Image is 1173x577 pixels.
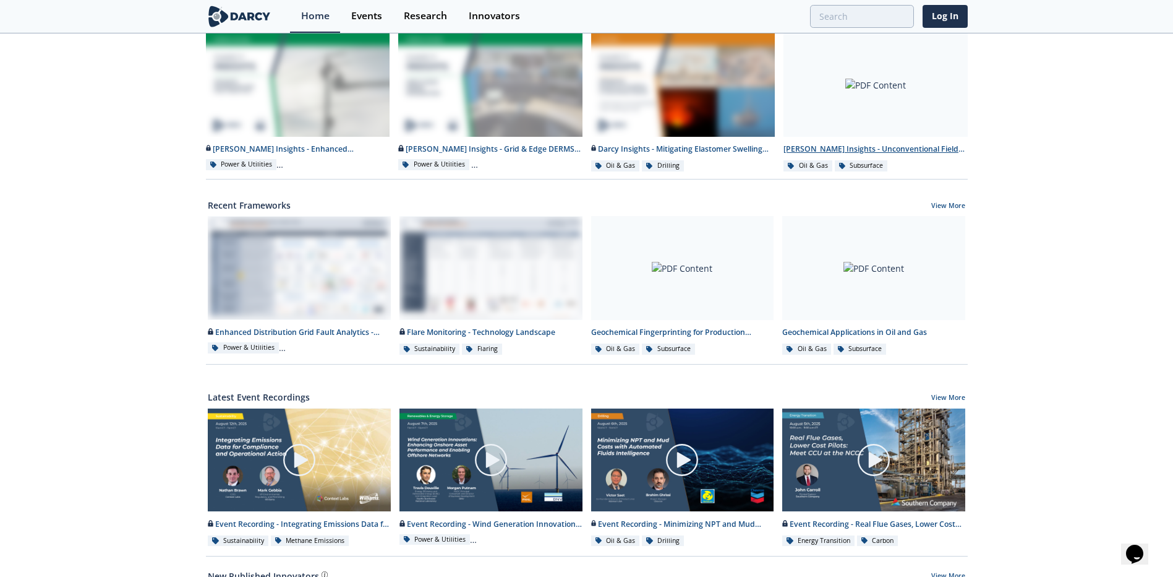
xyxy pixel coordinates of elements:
[587,216,778,355] a: PDF Content Geochemical Fingerprinting for Production Allocation - Innovator Comparison Oil & Gas...
[642,160,684,171] div: Drilling
[399,534,471,545] div: Power & Utilities
[399,344,460,355] div: Sustainability
[778,408,970,547] a: Video Content Event Recording - Real Flue Gases, Lower Cost Pilots: Meet CCU at the NCCC Energy T...
[208,327,391,338] div: Enhanced Distribution Grid Fault Analytics - Innovator Landscape
[208,536,268,547] div: Sustainability
[587,33,780,172] a: Darcy Insights - Mitigating Elastomer Swelling Issue in Downhole Drilling Mud Motors preview Darc...
[591,327,774,338] div: Geochemical Fingerprinting for Production Allocation - Innovator Comparison
[208,519,391,530] div: Event Recording - Integrating Emissions Data for Compliance and Operational Action
[810,5,914,28] input: Advanced Search
[587,408,778,547] a: Video Content Event Recording - Minimizing NPT and Mud Costs with Automated Fluids Intelligence O...
[282,443,317,477] img: play-chapters-gray.svg
[271,536,349,547] div: Methane Emissions
[399,519,582,530] div: Event Recording - Wind Generation Innovations: Enhancing Onshore Asset Performance and Enabling O...
[208,199,291,212] a: Recent Frameworks
[398,144,582,155] div: [PERSON_NAME] Insights - Grid & Edge DERMS Integration
[1121,527,1161,565] iframe: chat widget
[208,391,310,404] a: Latest Event Recordings
[931,393,965,404] a: View More
[202,33,395,172] a: Darcy Insights - Enhanced Distribution Grid Fault Analytics preview [PERSON_NAME] Insights - Enha...
[782,327,965,338] div: Geochemical Applications in Oil and Gas
[591,519,774,530] div: Event Recording - Minimizing NPT and Mud Costs with Automated Fluids Intelligence
[206,144,390,155] div: [PERSON_NAME] Insights - Enhanced Distribution Grid Fault Analytics
[857,536,898,547] div: Carbon
[591,144,775,155] div: Darcy Insights - Mitigating Elastomer Swelling Issue in Downhole Drilling Mud Motors
[856,443,891,477] img: play-chapters-gray.svg
[591,536,640,547] div: Oil & Gas
[834,344,887,355] div: Subsurface
[351,11,382,21] div: Events
[782,519,965,530] div: Event Recording - Real Flue Gases, Lower Cost Pilots: Meet CCU at the NCCC
[835,160,888,171] div: Subsurface
[591,409,774,511] img: Video Content
[782,409,965,512] img: Video Content
[783,160,832,171] div: Oil & Gas
[395,216,587,355] a: Flare Monitoring - Technology Landscape preview Flare Monitoring - Technology Landscape Sustainab...
[665,443,699,477] img: play-chapters-gray.svg
[203,216,395,355] a: Enhanced Distribution Grid Fault Analytics - Innovator Landscape preview Enhanced Distribution Gr...
[474,443,508,477] img: play-chapters-gray.svg
[469,11,520,21] div: Innovators
[394,33,587,172] a: Darcy Insights - Grid & Edge DERMS Integration preview [PERSON_NAME] Insights - Grid & Edge DERMS...
[208,409,391,511] img: Video Content
[931,201,965,212] a: View More
[782,344,831,355] div: Oil & Gas
[208,342,279,354] div: Power & Utilities
[783,144,968,155] div: [PERSON_NAME] Insights - Unconventional Field Development Optimization through Geochemical Finger...
[642,344,695,355] div: Subsurface
[642,536,684,547] div: Drilling
[206,159,277,170] div: Power & Utilities
[399,409,582,511] img: Video Content
[591,344,640,355] div: Oil & Gas
[395,408,587,547] a: Video Content Event Recording - Wind Generation Innovations: Enhancing Onshore Asset Performance ...
[203,408,395,547] a: Video Content Event Recording - Integrating Emissions Data for Compliance and Operational Action ...
[782,536,855,547] div: Energy Transition
[206,6,273,27] img: logo-wide.svg
[591,160,640,171] div: Oil & Gas
[778,216,970,355] a: PDF Content Geochemical Applications in Oil and Gas Oil & Gas Subsurface
[301,11,330,21] div: Home
[779,33,972,172] a: PDF Content [PERSON_NAME] Insights - Unconventional Field Development Optimization through Geoche...
[404,11,447,21] div: Research
[923,5,968,28] a: Log In
[398,159,469,170] div: Power & Utilities
[462,344,502,355] div: Flaring
[399,327,582,338] div: Flare Monitoring - Technology Landscape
